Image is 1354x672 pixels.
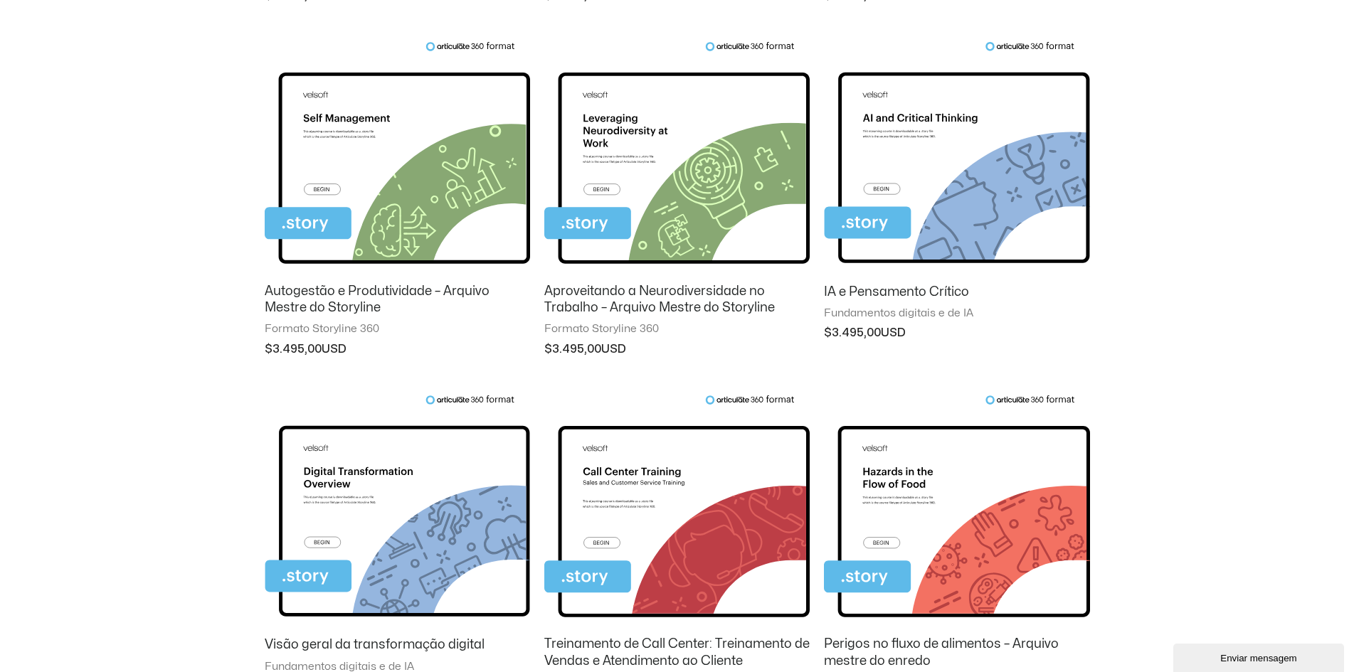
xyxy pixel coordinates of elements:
[544,41,810,272] img: Aproveitando a Neurodiversidade no Trabalho - Arquivo Mestre do Storyline
[544,638,810,666] font: Treinamento de Call Center: Treinamento de Vendas e Atendimento ao Cliente
[265,343,273,355] font: $
[265,639,485,651] font: Visão geral da transformação digital
[824,308,973,319] font: Fundamentos digitais e de IA
[265,283,530,323] a: Autogestão e Produtividade – Arquivo Mestre do Storyline
[273,343,322,355] font: 3.495,00
[544,285,775,314] font: Aproveitando a Neurodiversidade no Trabalho – Arquivo Mestre do Storyline
[832,327,881,338] font: 3.495,00
[265,41,530,272] img: Autogestão e Produtividade - Arquivo Mestre do Storyline
[824,284,1089,306] a: IA e Pensamento Crítico
[824,286,969,298] font: IA e Pensamento Crítico
[544,343,552,355] font: $
[544,395,810,626] img: Treinamento de Call Center: Treinamento de Vendas e Atendimento ao Cliente
[544,324,659,334] font: Formato Storyline 360
[552,343,601,355] font: 3.495,00
[824,327,832,338] font: $
[544,283,810,323] a: Aproveitando a Neurodiversidade no Trabalho – Arquivo Mestre do Storyline
[265,324,379,334] font: Formato Storyline 360
[1173,641,1347,672] iframe: widget de bate-papo
[824,395,1089,626] img: Perigos no fluxo de alimentos - Arquivo mestre do enredo
[265,661,414,672] font: Fundamentos digitais e de IA
[824,41,1089,272] img: IA e Pensamento Crítico
[265,636,530,659] a: Visão geral da transformação digital
[265,285,490,314] font: Autogestão e Produtividade – Arquivo Mestre do Storyline
[824,638,1059,666] font: Perigos no fluxo de alimentos – Arquivo mestre do enredo
[265,395,530,625] img: Visão geral da transformação digital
